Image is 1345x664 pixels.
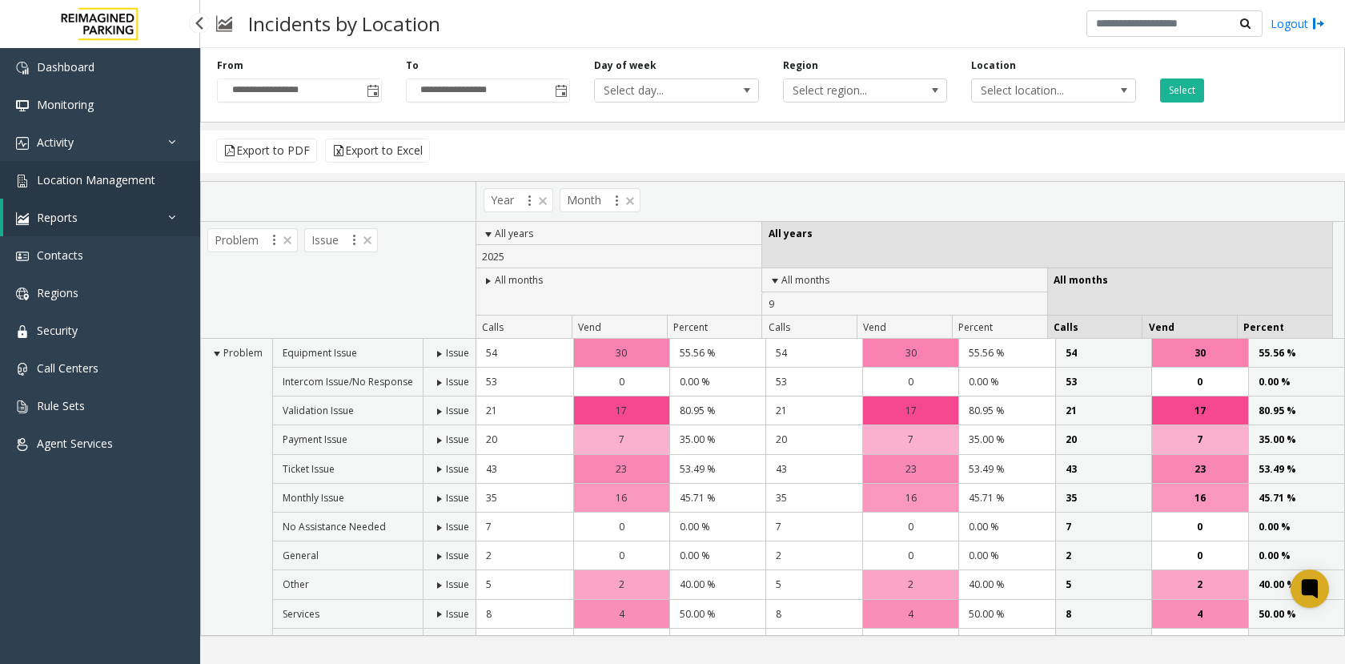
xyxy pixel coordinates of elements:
img: 'icon' [16,250,29,263]
span: Issue [446,520,469,533]
td: 0.00 % [958,541,1054,570]
span: Vend [578,320,601,334]
td: 20 [1055,425,1151,454]
img: 'icon' [16,99,29,112]
span: All months [781,273,829,287]
td: 0.00 % [669,368,765,396]
span: 0 [1197,374,1202,389]
span: 30 [616,345,627,360]
span: Issue [446,375,469,388]
span: Issue [446,404,469,417]
td: 54 [476,339,572,368]
span: 16 [1194,490,1206,505]
span: Rule Sets [37,398,85,413]
span: 30 [1194,345,1206,360]
label: From [217,58,243,73]
span: 7 [908,432,913,447]
td: 35.00 % [958,425,1054,454]
td: 43 [765,455,861,484]
span: 0 [908,635,913,650]
img: 'icon' [16,175,29,187]
span: 0 [1197,635,1202,650]
td: 21 [476,396,572,425]
span: Select day... [595,79,725,102]
td: 0.00 % [1248,368,1344,396]
td: 2 [1055,629,1151,658]
span: 2 [619,577,624,592]
span: 7 [1197,432,1202,447]
td: 50.00 % [958,600,1054,629]
span: Validation Issue [283,404,354,417]
span: 7 [619,432,624,447]
span: Regions [37,285,78,300]
td: 40.00 % [958,570,1054,599]
td: 53 [765,368,861,396]
td: 0.00 % [669,629,765,658]
td: 21 [1055,396,1151,425]
td: 55.56 % [1248,339,1344,368]
span: Reports [37,210,78,225]
span: Contacts [37,247,83,263]
td: 35 [1055,484,1151,513]
span: No Assistance Needed [283,520,386,533]
span: 0 [619,548,624,563]
span: Year [484,188,553,212]
span: Vend [863,320,886,334]
td: 40.00 % [1248,570,1344,599]
td: 35 [765,484,861,513]
h3: Incidents by Location [240,4,448,43]
td: 80.95 % [669,396,765,425]
td: 0.00 % [958,513,1054,541]
td: 2 [476,541,572,570]
td: 0.00 % [669,541,765,570]
span: 0 [1197,519,1202,534]
span: General [283,549,319,562]
td: 0.00 % [1248,541,1344,570]
button: Select [1160,78,1204,103]
span: All months [495,273,543,287]
span: 0 [619,519,624,534]
td: 0.00 % [958,368,1054,396]
td: 2 [476,629,572,658]
span: 17 [616,403,627,418]
td: 20 [765,425,861,454]
span: 2 [908,577,913,592]
span: 17 [905,403,917,418]
span: Issue [446,433,469,446]
span: Call Centers [37,360,98,376]
td: 45.71 % [1248,484,1344,513]
span: Monthly Issue [283,491,344,505]
td: 7 [476,513,572,541]
td: 5 [1055,570,1151,599]
span: Toggle popup [552,79,569,102]
button: Export to PDF [216,139,317,163]
label: Day of week [594,58,656,73]
td: 45.71 % [958,484,1054,513]
td: 21 [765,396,861,425]
span: 2 [1197,577,1202,592]
span: Problem [223,346,263,360]
td: 53.49 % [1248,455,1344,484]
span: 2025 [482,250,504,264]
td: 55.56 % [958,339,1054,368]
img: 'icon' [16,212,29,225]
td: 8 [1055,600,1151,629]
span: Issue [446,462,469,476]
span: 0 [908,519,913,534]
span: Equipment Issue [283,346,357,360]
span: Calls [1054,320,1078,334]
td: 8 [765,600,861,629]
span: Calls [482,320,504,334]
td: 43 [476,455,572,484]
td: 2 [765,629,861,658]
span: Intercom Issue/No Response [283,375,413,388]
td: 5 [476,570,572,599]
label: To [406,58,419,73]
span: Ticket Issue [283,462,335,476]
span: 4 [619,606,624,622]
td: 5 [765,570,861,599]
img: 'icon' [16,400,29,413]
img: pageIcon [216,4,232,43]
span: Select location... [972,79,1102,102]
span: 23 [905,461,917,477]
